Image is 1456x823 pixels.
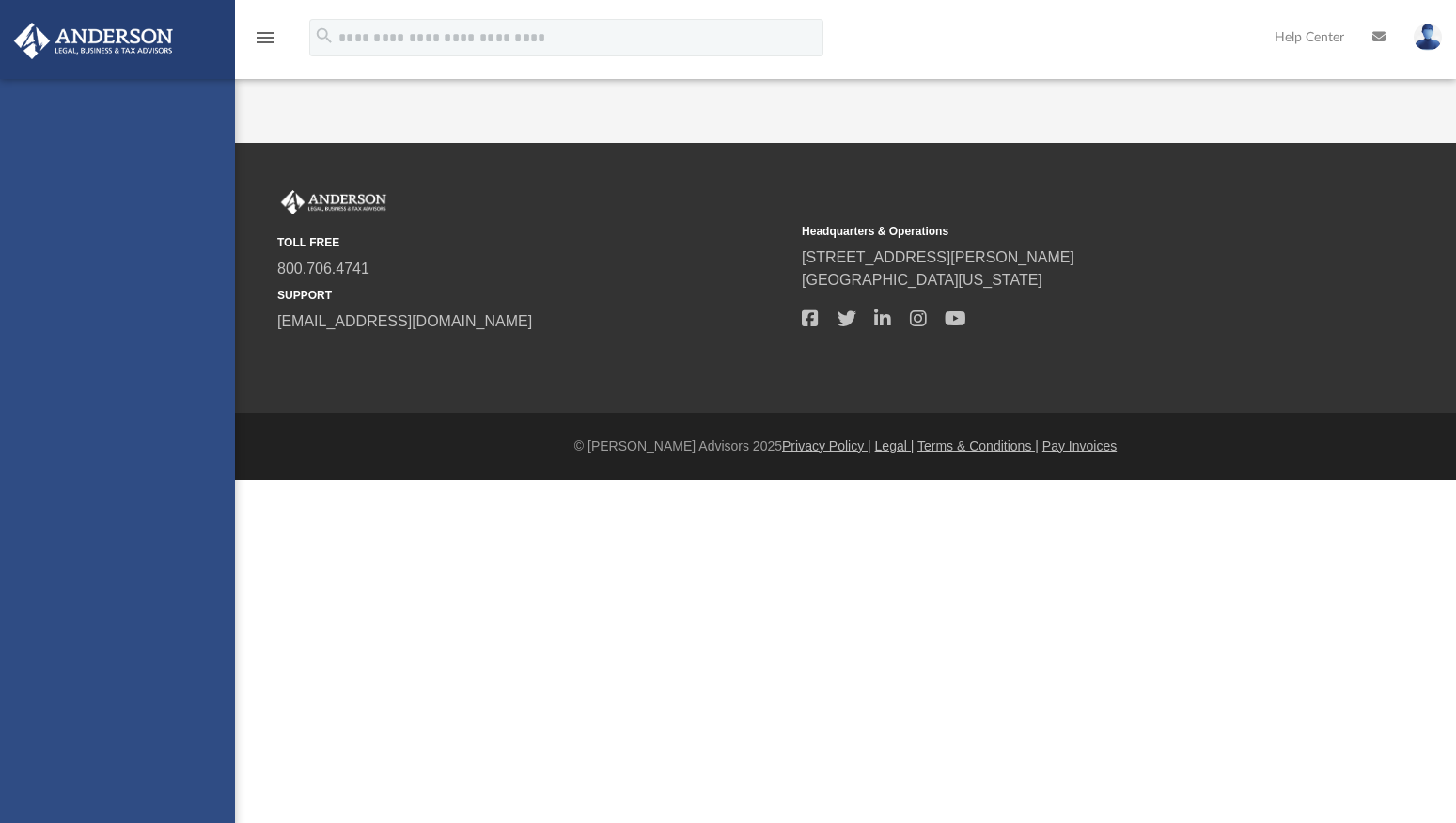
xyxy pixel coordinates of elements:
[254,36,276,49] a: menu
[277,261,369,277] a: 800.706.4741
[314,25,335,46] i: search
[1042,438,1117,453] a: Pay Invoices
[277,234,789,251] small: TOLL FREE
[8,23,179,59] img: Anderson Advisors Platinum Portal
[235,436,1456,456] div: © [PERSON_NAME] Advisors 2025
[1414,24,1442,51] img: User Pic
[802,249,1074,265] a: [STREET_ADDRESS][PERSON_NAME]
[277,190,390,214] img: Anderson Advisors Platinum Portal
[802,272,1042,288] a: [GEOGRAPHIC_DATA][US_STATE]
[277,313,532,329] a: [EMAIL_ADDRESS][DOMAIN_NAME]
[782,438,871,453] a: Privacy Policy |
[875,438,915,453] a: Legal |
[277,287,789,304] small: SUPPORT
[802,223,1313,240] small: Headquarters & Operations
[917,438,1039,453] a: Terms & Conditions |
[254,26,276,49] i: menu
